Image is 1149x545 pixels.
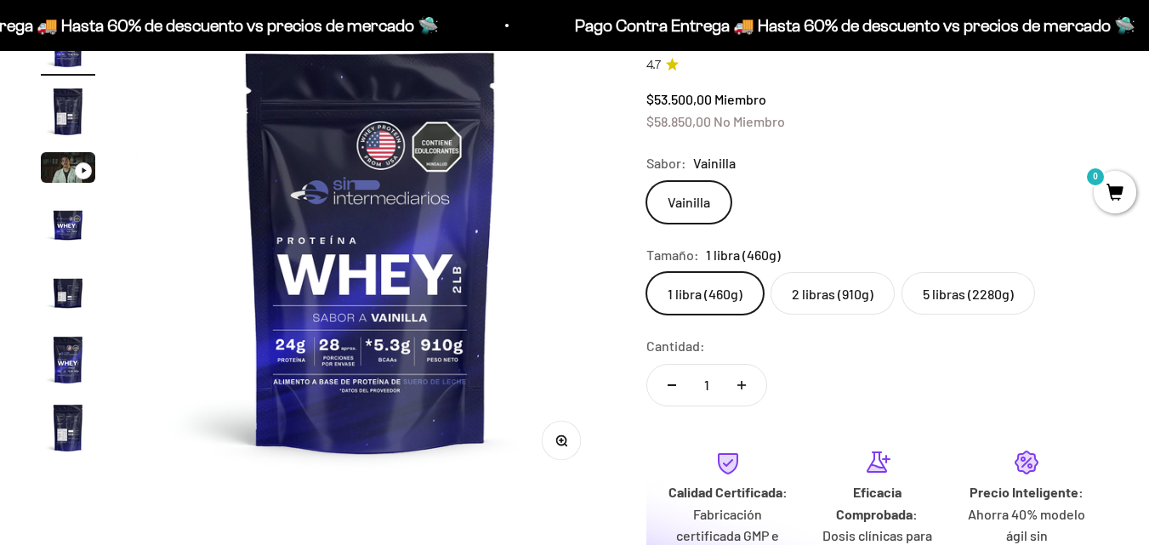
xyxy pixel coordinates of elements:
a: 0 [1094,185,1136,203]
button: Ir al artículo 4 [41,196,95,256]
p: Pago Contra Entrega 🚚 Hasta 60% de descuento vs precios de mercado 🛸 [340,12,901,39]
span: No Miembro [714,113,785,129]
button: Ir al artículo 7 [41,400,95,460]
span: $53.500,00 [646,91,712,107]
button: Ir al artículo 6 [41,332,95,392]
span: 1 libra (460g) [706,244,781,266]
button: Ir al artículo 5 [41,264,95,324]
strong: Calidad Certificada: [668,484,788,500]
a: 4.74.7 de 5.0 estrellas [646,56,1108,75]
span: $58.850,00 [646,113,711,129]
img: Proteína Whey - Vainilla [41,400,95,455]
button: Reducir cantidad [647,365,697,406]
mark: 0 [1085,167,1106,187]
legend: Sabor: [646,152,686,174]
legend: Tamaño: [646,244,699,266]
img: Proteína Whey - Vainilla [41,264,95,319]
button: Ir al artículo 3 [41,152,95,188]
strong: Precio Inteligente: [970,484,1084,500]
button: Ir al artículo 2 [41,84,95,144]
img: Proteína Whey - Vainilla [41,332,95,387]
img: Proteína Whey - Vainilla [41,84,95,139]
label: Cantidad: [646,335,705,357]
span: Vainilla [693,152,736,174]
button: Aumentar cantidad [717,365,766,406]
span: Miembro [714,91,766,107]
img: Proteína Whey - Vainilla [136,16,606,485]
strong: Eficacia Comprobada: [836,484,918,522]
span: 4.7 [646,56,661,75]
img: Proteína Whey - Vainilla [41,196,95,251]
